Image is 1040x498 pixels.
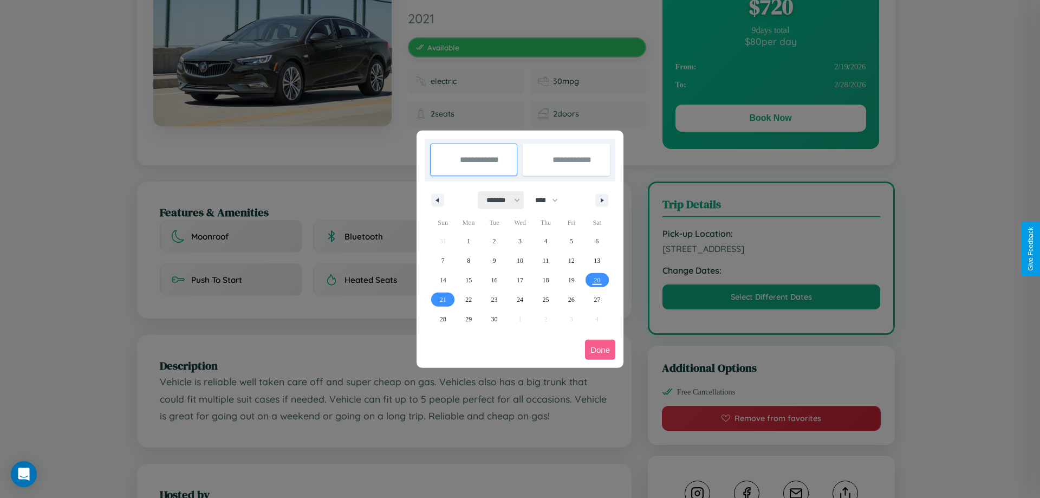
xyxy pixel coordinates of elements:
[542,270,549,290] span: 18
[441,251,445,270] span: 7
[430,214,456,231] span: Sun
[518,231,522,251] span: 3
[467,251,470,270] span: 8
[440,309,446,329] span: 28
[440,290,446,309] span: 21
[570,231,573,251] span: 5
[568,270,575,290] span: 19
[11,461,37,487] div: Open Intercom Messenger
[558,251,584,270] button: 12
[456,309,481,329] button: 29
[456,214,481,231] span: Mon
[594,270,600,290] span: 20
[558,214,584,231] span: Fri
[542,290,549,309] span: 25
[430,251,456,270] button: 7
[482,309,507,329] button: 30
[584,290,610,309] button: 27
[507,270,532,290] button: 17
[507,251,532,270] button: 10
[482,251,507,270] button: 9
[440,270,446,290] span: 14
[482,231,507,251] button: 2
[491,290,498,309] span: 23
[482,270,507,290] button: 16
[558,290,584,309] button: 26
[584,231,610,251] button: 6
[558,270,584,290] button: 19
[482,214,507,231] span: Tue
[507,290,532,309] button: 24
[456,251,481,270] button: 8
[456,290,481,309] button: 22
[493,231,496,251] span: 2
[533,251,558,270] button: 11
[517,270,523,290] span: 17
[517,290,523,309] span: 24
[482,290,507,309] button: 23
[507,214,532,231] span: Wed
[430,270,456,290] button: 14
[517,251,523,270] span: 10
[465,270,472,290] span: 15
[558,231,584,251] button: 5
[491,309,498,329] span: 30
[491,270,498,290] span: 16
[493,251,496,270] span: 9
[467,231,470,251] span: 1
[585,340,615,360] button: Done
[568,290,575,309] span: 26
[533,231,558,251] button: 4
[595,231,599,251] span: 6
[1027,227,1035,271] div: Give Feedback
[584,251,610,270] button: 13
[533,290,558,309] button: 25
[456,231,481,251] button: 1
[430,309,456,329] button: 28
[568,251,575,270] span: 12
[533,270,558,290] button: 18
[456,270,481,290] button: 15
[594,251,600,270] span: 13
[430,290,456,309] button: 21
[465,309,472,329] span: 29
[533,214,558,231] span: Thu
[584,270,610,290] button: 20
[465,290,472,309] span: 22
[544,231,547,251] span: 4
[594,290,600,309] span: 27
[507,231,532,251] button: 3
[584,214,610,231] span: Sat
[543,251,549,270] span: 11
